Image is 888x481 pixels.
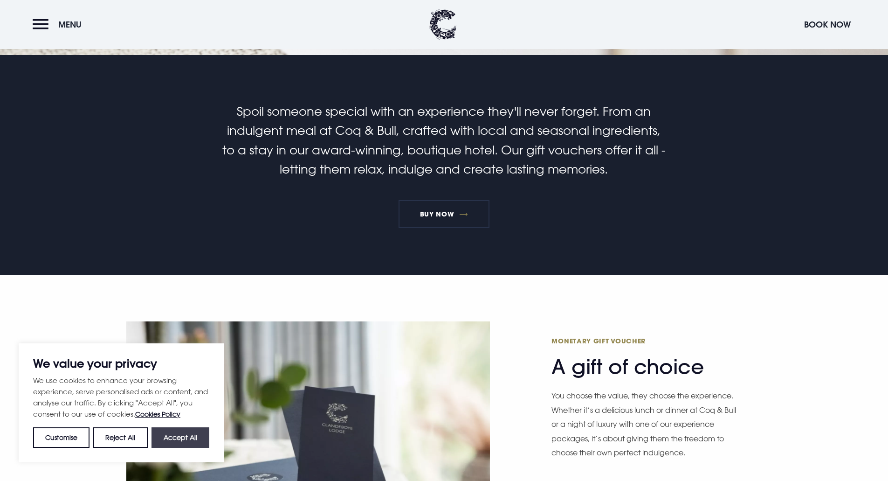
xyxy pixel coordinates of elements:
button: Accept All [151,427,209,448]
button: Reject All [93,427,147,448]
button: Book Now [799,14,855,35]
span: Monetary Gift Voucher [551,336,733,345]
span: Menu [58,19,82,30]
p: You choose the value, they choose the experience. Whether it’s a delicious lunch or dinner at Coq... [551,389,743,460]
p: We use cookies to enhance your browsing experience, serve personalised ads or content, and analys... [33,375,209,420]
a: BUY NOW [399,200,489,228]
img: Clandeboye Lodge [429,9,457,40]
p: Spoil someone special with an experience they'll never forget. From an indulgent meal at Coq & Bu... [222,102,666,179]
h2: A gift of choice [551,336,733,379]
button: Menu [33,14,86,35]
p: We value your privacy [33,358,209,369]
div: We value your privacy [19,343,224,462]
a: Cookies Policy [135,410,180,418]
button: Customise [33,427,89,448]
